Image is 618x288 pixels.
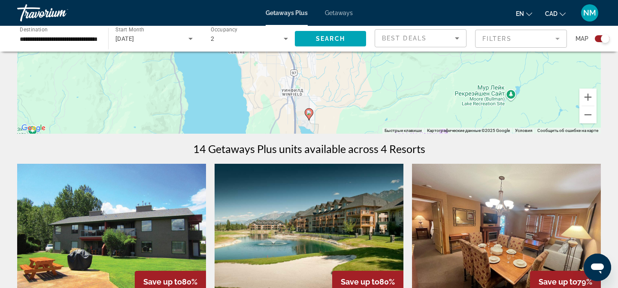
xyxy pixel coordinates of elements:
[579,106,597,123] button: Уменьшить
[382,35,427,42] span: Best Deals
[427,128,510,133] span: Картографические данные ©2025 Google
[579,4,601,22] button: User Menu
[211,27,238,33] span: Occupancy
[115,35,134,42] span: [DATE]
[316,35,345,42] span: Search
[475,29,567,48] button: Filter
[266,9,308,16] a: Getaways Plus
[545,7,566,20] button: Change currency
[17,2,103,24] a: Travorium
[385,128,422,134] button: Быстрые клавиши
[193,142,425,155] h1: 14 Getaways Plus units available across 4 Resorts
[382,33,459,43] mat-select: Sort by
[584,254,611,281] iframe: Кнопка запуска окна обмена сообщениями
[516,7,532,20] button: Change language
[211,35,214,42] span: 2
[20,26,48,32] span: Destination
[19,123,48,134] a: Открыть эту область в Google Картах (в новом окне)
[576,33,588,45] span: Map
[537,128,598,133] a: Сообщить об ошибке на карте
[295,31,366,46] button: Search
[516,10,524,17] span: en
[325,9,353,16] a: Getaways
[143,277,182,286] span: Save up to
[583,9,596,17] span: NM
[341,277,379,286] span: Save up to
[19,123,48,134] img: Google
[579,89,597,106] button: Увеличить
[539,277,577,286] span: Save up to
[515,128,532,133] a: Условия (ссылка откроется в новой вкладке)
[115,27,144,33] span: Start Month
[545,10,557,17] span: CAD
